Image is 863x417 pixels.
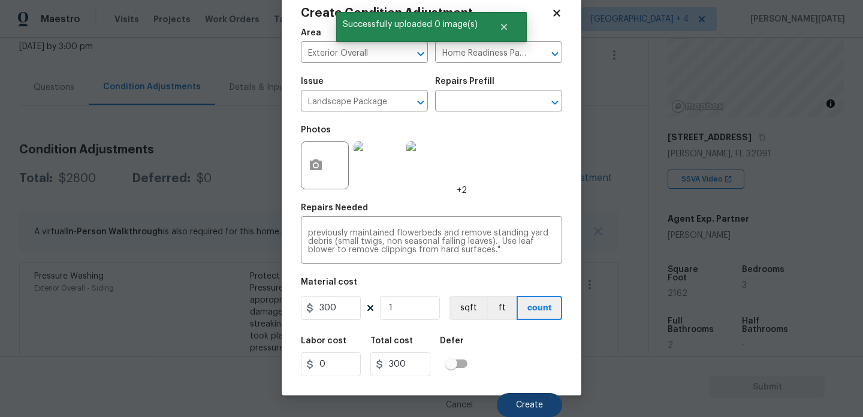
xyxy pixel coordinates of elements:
[301,337,346,345] h5: Labor cost
[336,12,484,37] span: Successfully uploaded 0 image(s)
[547,46,563,62] button: Open
[370,337,413,345] h5: Total cost
[484,15,524,39] button: Close
[412,94,429,111] button: Open
[301,7,551,19] h2: Create Condition Adjustment
[301,204,368,212] h5: Repairs Needed
[487,296,517,320] button: ft
[446,401,473,410] span: Cancel
[517,296,562,320] button: count
[412,46,429,62] button: Open
[308,229,555,254] textarea: Mowing of grass up to 6" in height. Mow, edge along driveways & sidewalks, trim along standing st...
[301,29,321,37] h5: Area
[301,126,331,134] h5: Photos
[449,296,487,320] button: sqft
[301,278,357,286] h5: Material cost
[301,77,324,86] h5: Issue
[427,393,492,417] button: Cancel
[516,401,543,410] span: Create
[457,185,467,197] span: +2
[497,393,562,417] button: Create
[435,77,494,86] h5: Repairs Prefill
[440,337,464,345] h5: Defer
[547,94,563,111] button: Open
